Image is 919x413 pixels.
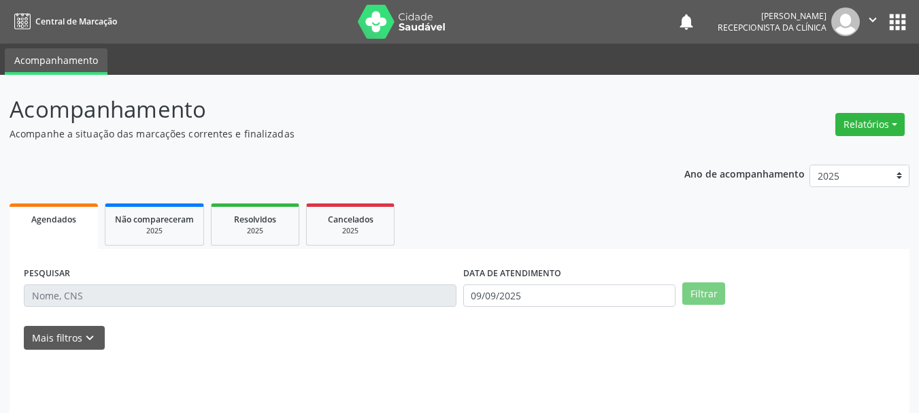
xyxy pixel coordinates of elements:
button: Relatórios [835,113,905,136]
p: Acompanhamento [10,93,639,127]
div: 2025 [115,226,194,236]
a: Central de Marcação [10,10,117,33]
button: Filtrar [682,282,725,305]
p: Ano de acompanhamento [684,165,805,182]
img: img [831,7,860,36]
div: 2025 [221,226,289,236]
button: Mais filtroskeyboard_arrow_down [24,326,105,350]
div: 2025 [316,226,384,236]
span: Cancelados [328,214,373,225]
p: Acompanhe a situação das marcações correntes e finalizadas [10,127,639,141]
i:  [865,12,880,27]
button: apps [886,10,909,34]
span: Não compareceram [115,214,194,225]
div: [PERSON_NAME] [718,10,826,22]
span: Recepcionista da clínica [718,22,826,33]
span: Resolvidos [234,214,276,225]
input: Selecione um intervalo [463,284,676,308]
span: Central de Marcação [35,16,117,27]
span: Agendados [31,214,76,225]
button:  [860,7,886,36]
label: DATA DE ATENDIMENTO [463,263,561,284]
input: Nome, CNS [24,284,456,308]
button: notifications [677,12,696,31]
a: Acompanhamento [5,48,107,75]
label: PESQUISAR [24,263,70,284]
i: keyboard_arrow_down [82,331,97,346]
